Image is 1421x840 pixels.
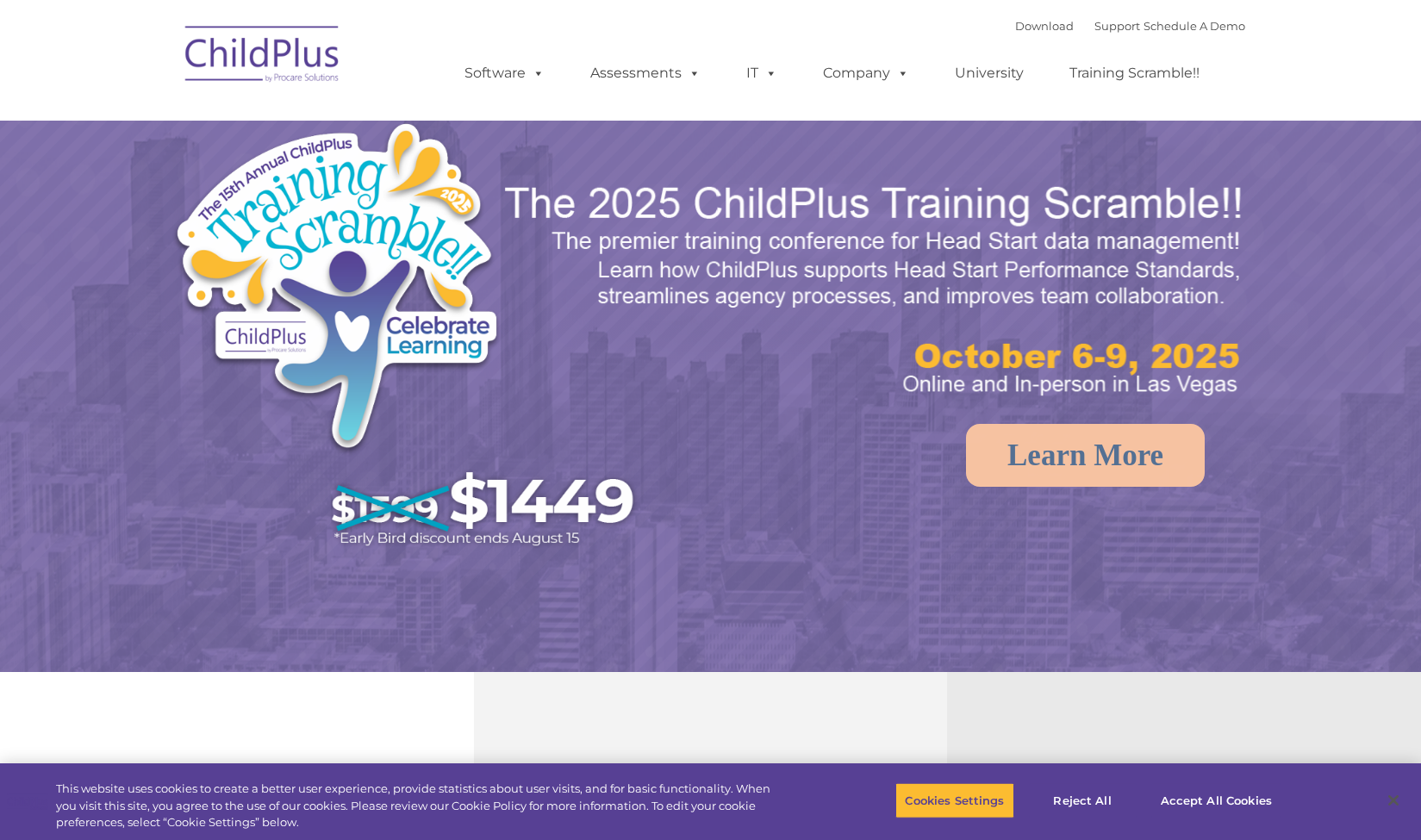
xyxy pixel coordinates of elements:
[966,424,1205,487] a: Learn More
[1052,56,1217,90] a: Training Scramble!!
[573,56,718,90] a: Assessments
[729,56,795,90] a: IT
[1144,19,1245,33] a: Schedule A Demo
[1094,19,1140,33] a: Support
[56,781,782,831] div: This website uses cookies to create a better user experience, provide statistics about user visit...
[447,56,562,90] a: Software
[895,782,1013,818] button: Cookies Settings
[806,56,926,90] a: Company
[1151,782,1281,818] button: Accept All Cookies
[1015,19,1074,33] a: Download
[1029,782,1137,818] button: Reject All
[1015,19,1245,33] font: |
[938,56,1041,90] a: University
[177,14,349,100] img: ChildPlus by Procare Solutions
[1374,781,1412,819] button: Close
